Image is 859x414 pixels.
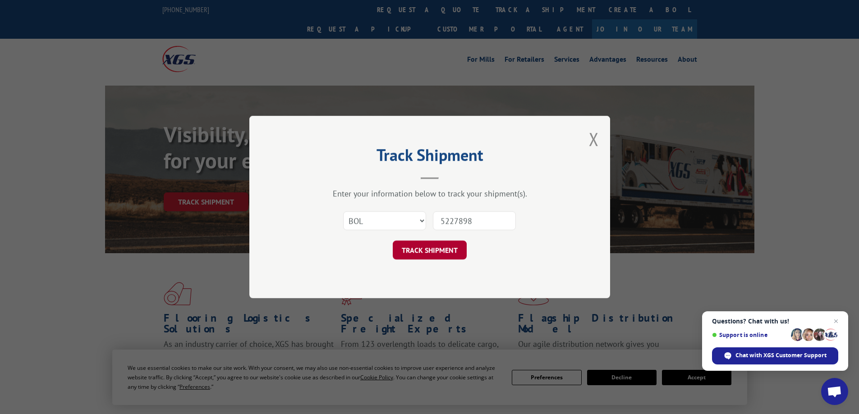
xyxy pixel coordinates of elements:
[712,347,838,364] div: Chat with XGS Customer Support
[712,318,838,325] span: Questions? Chat with us!
[821,378,848,405] div: Open chat
[589,127,599,151] button: Close modal
[735,351,827,359] span: Chat with XGS Customer Support
[294,188,565,199] div: Enter your information below to track your shipment(s).
[831,316,841,327] span: Close chat
[712,332,788,338] span: Support is online
[393,241,467,259] button: TRACK SHIPMENT
[294,149,565,166] h2: Track Shipment
[433,211,516,230] input: Number(s)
